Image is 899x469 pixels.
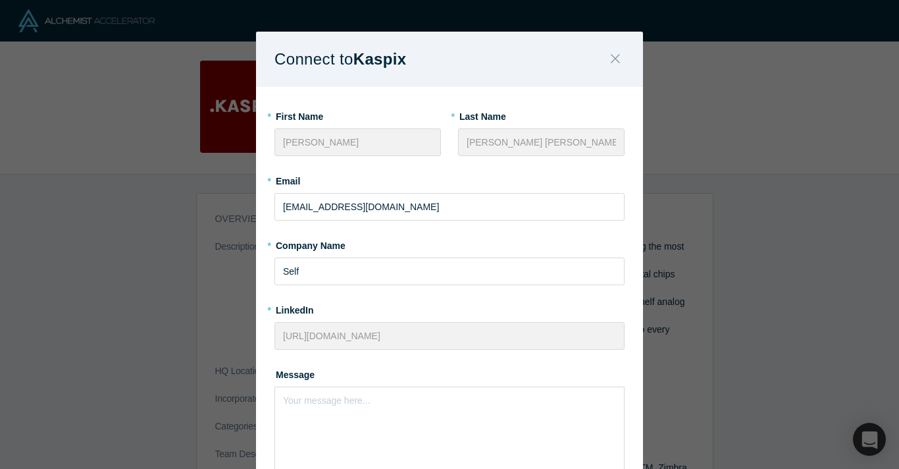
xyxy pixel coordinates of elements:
label: Message [274,364,625,382]
b: Kaspix [353,50,407,68]
h1: Connect to [274,45,430,73]
label: LinkedIn [274,299,314,317]
button: Close [602,45,629,74]
label: Company Name [274,234,625,253]
label: Last Name [458,105,625,124]
label: First Name [274,105,441,124]
div: rdw-editor [284,391,616,405]
label: Email [274,170,625,188]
